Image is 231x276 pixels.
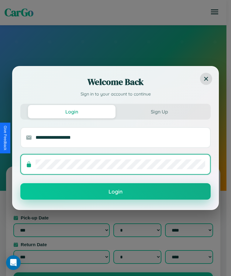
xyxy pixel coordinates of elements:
button: Login [28,105,115,118]
button: Sign Up [115,105,203,118]
button: Login [20,183,211,200]
h2: Welcome Back [20,76,211,88]
div: Give Feedback [3,126,7,150]
div: Open Intercom Messenger [6,255,21,270]
p: Sign in to your account to continue [20,91,211,98]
